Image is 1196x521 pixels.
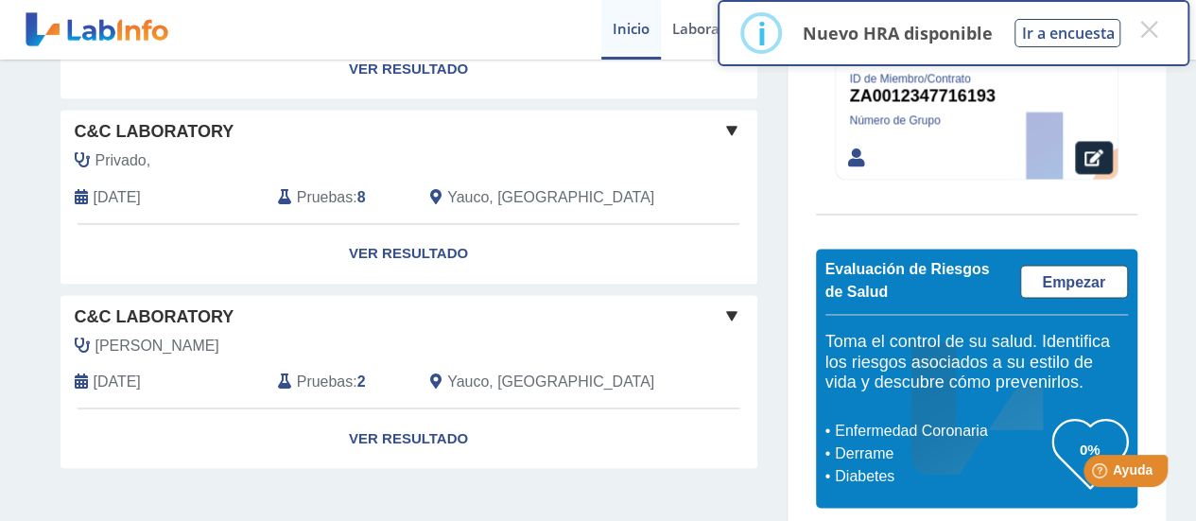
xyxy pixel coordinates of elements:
[94,371,141,393] span: 2023-09-16
[756,16,766,50] div: i
[357,373,366,390] b: 2
[825,332,1128,393] h5: Toma el control de su salud. Identifica los riesgos asociados a su estilo de vida y descubre cómo...
[1052,437,1128,460] h3: 0%
[1014,19,1120,47] button: Ir a encuesta
[95,149,151,172] span: Privado,
[447,371,654,393] span: Yauco, PR
[447,186,654,209] span: Yauco, PR
[61,408,757,468] a: Ver Resultado
[830,442,1052,464] li: Derrame
[94,186,141,209] span: 2025-02-15
[1132,12,1166,46] button: Close this dialog
[264,371,416,393] div: :
[75,119,234,145] span: C&C Laboratory
[1028,447,1175,500] iframe: Help widget launcher
[61,224,757,284] a: Ver Resultado
[830,419,1052,442] li: Enfermedad Coronaria
[61,40,757,99] a: Ver Resultado
[1042,274,1105,290] span: Empezar
[357,189,366,205] b: 8
[297,371,353,393] span: Pruebas
[802,22,992,44] p: Nuevo HRA disponible
[1020,265,1128,298] a: Empezar
[75,304,234,330] span: C&C Laboratory
[264,186,416,209] div: :
[825,261,990,300] span: Evaluación de Riesgos de Salud
[95,335,219,357] span: Vechini Miranda, Jessica
[830,464,1052,487] li: Diabetes
[297,186,353,209] span: Pruebas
